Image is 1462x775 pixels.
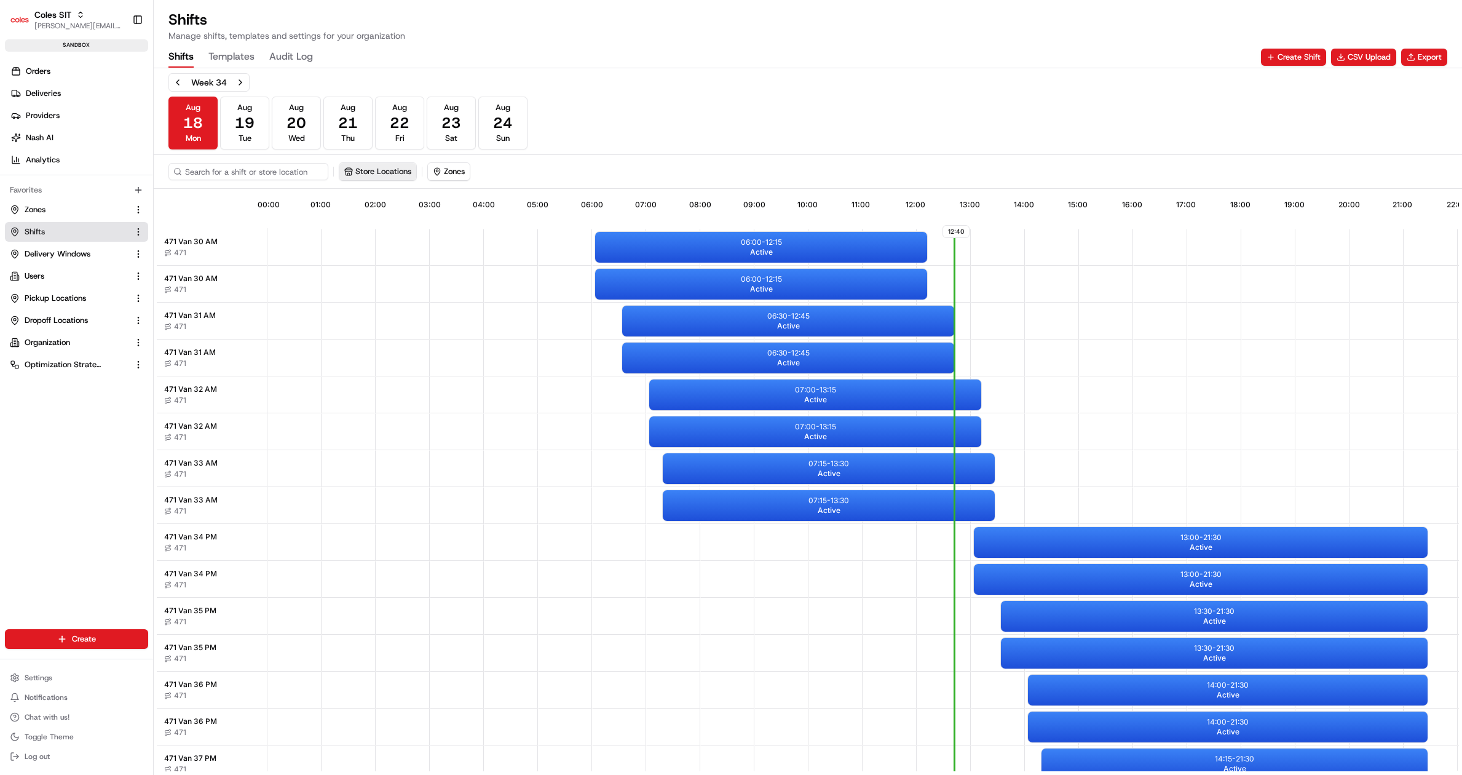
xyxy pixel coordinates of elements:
[12,179,22,189] div: 📗
[164,532,217,542] span: 471 Van 34 PM
[10,337,128,348] a: Organization
[1194,643,1235,653] p: 13:30 - 21:30
[743,200,765,210] span: 09:00
[237,102,252,113] span: Aug
[164,322,186,332] button: 471
[186,102,200,113] span: Aug
[5,629,148,649] button: Create
[164,643,216,653] span: 471 Van 35 PM
[164,717,217,726] span: 471 Van 36 PM
[208,47,255,68] button: Templates
[5,333,148,352] button: Organization
[72,634,96,645] span: Create
[1393,200,1412,210] span: 21:00
[1230,200,1251,210] span: 18:00
[1176,200,1196,210] span: 17:00
[5,39,148,52] div: sandbox
[419,200,441,210] span: 03:00
[286,113,306,133] span: 20
[174,580,186,590] span: 471
[25,226,45,237] span: Shifts
[25,359,102,370] span: Optimization Strategy
[25,693,68,702] span: Notifications
[10,226,128,237] a: Shifts
[12,117,34,139] img: 1736555255976-a54dd68f-1ca7-489b-9aae-adbdc363a1c4
[1331,49,1396,66] button: CSV Upload
[174,469,186,479] span: 471
[339,163,416,180] button: Store Locations
[365,200,386,210] span: 02:00
[818,469,840,479] span: Active
[10,204,128,215] a: Zones
[26,88,61,99] span: Deliveries
[164,606,216,616] span: 471 Van 35 PM
[164,237,218,247] span: 471 Van 30 AM
[1122,200,1142,210] span: 16:00
[168,10,405,30] h1: Shifts
[12,49,224,68] p: Welcome 👋
[689,200,711,210] span: 08:00
[25,673,52,683] span: Settings
[164,395,186,405] button: 471
[473,200,495,210] span: 04:00
[25,178,94,190] span: Knowledge Base
[1223,764,1246,774] span: Active
[444,102,459,113] span: Aug
[10,359,128,370] a: Optimization Strategy
[174,765,186,774] span: 471
[164,569,217,579] span: 471 Van 34 PM
[5,180,148,200] div: Favorites
[804,395,827,405] span: Active
[635,200,657,210] span: 07:00
[26,110,60,121] span: Providers
[164,421,217,431] span: 471 Van 32 AM
[174,248,186,258] span: 471
[10,248,128,260] a: Delivery Windows
[5,355,148,375] button: Optimization Strategy
[339,162,417,181] button: Store Locations
[174,506,186,516] span: 471
[7,173,99,195] a: 📗Knowledge Base
[341,133,355,144] span: Thu
[174,543,186,553] span: 471
[1180,570,1222,579] p: 13:00 - 21:30
[235,113,255,133] span: 19
[1190,542,1212,552] span: Active
[183,113,203,133] span: 18
[5,689,148,706] button: Notifications
[99,173,202,195] a: 💻API Documentation
[169,74,186,91] button: Previous week
[174,617,186,627] span: 471
[1207,717,1249,727] p: 14:00 - 21:30
[1203,653,1226,663] span: Active
[174,395,186,405] span: 471
[1261,49,1326,66] button: Create Shift
[942,225,970,238] span: 12:40
[26,66,50,77] span: Orders
[186,133,201,144] span: Mon
[269,47,313,68] button: Audit Log
[1217,690,1239,700] span: Active
[174,432,186,442] span: 471
[445,133,457,144] span: Sat
[1215,754,1254,764] p: 14:15 - 21:30
[12,12,37,36] img: Nash
[5,5,127,34] button: Coles SITColes SIT[PERSON_NAME][EMAIL_ADDRESS][PERSON_NAME][PERSON_NAME][DOMAIN_NAME]
[1190,579,1212,589] span: Active
[5,84,153,103] a: Deliveries
[10,271,128,282] a: Users
[441,113,461,133] span: 23
[581,200,603,210] span: 06:00
[1203,616,1226,626] span: Active
[375,97,424,149] button: Aug22Fri
[289,102,304,113] span: Aug
[5,311,148,330] button: Dropoff Locations
[5,748,148,765] button: Log out
[164,617,186,627] button: 471
[116,178,197,190] span: API Documentation
[496,133,510,144] span: Sun
[750,284,773,294] span: Active
[174,654,186,664] span: 471
[164,384,217,394] span: 471 Van 32 AM
[164,765,186,774] button: 471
